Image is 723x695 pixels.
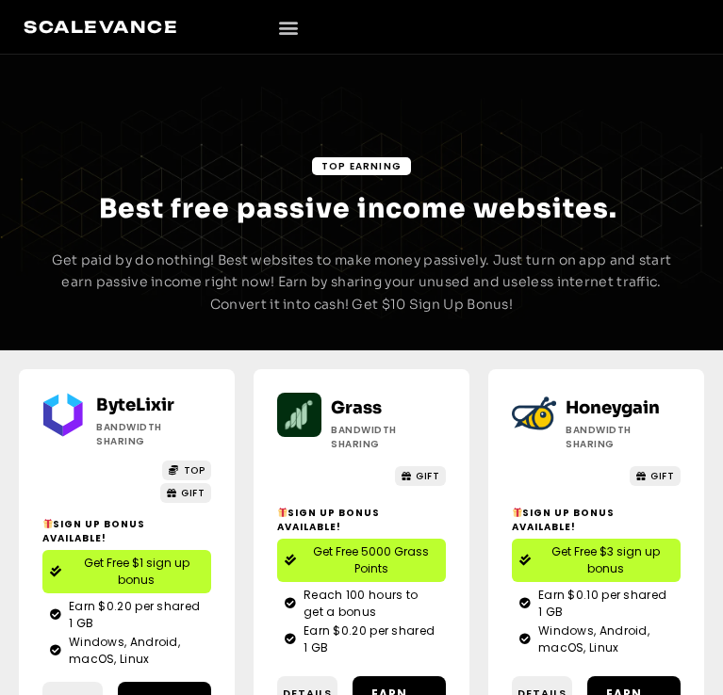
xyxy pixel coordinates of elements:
a: TOP [162,461,211,480]
span: GIFT [181,486,205,500]
a: TOP Earning [312,157,411,175]
a: GIFT [630,466,682,486]
span: GIFT [650,469,674,483]
span: Windows, Android, macOS, Linux [534,622,673,656]
span: Get Free $3 sign up bonus [538,543,673,577]
a: Grass [331,397,382,418]
span: Get Free $1 sign up bonus [69,555,204,589]
h2: Bandwidth Sharing [96,420,179,448]
div: Menu Toggle [272,11,304,42]
p: Get paid by do nothing! Best websites to make money passively. Just turn on app and start earn pa... [47,250,676,316]
span: Earn $0.20 per shared 1 GB [64,598,204,632]
span: Best free passive income websites. [99,192,617,225]
a: Get Free $3 sign up bonus [512,539,681,582]
span: GIFT [416,469,439,483]
span: Earn $0.20 per shared 1 GB [299,622,438,656]
img: 🎁 [43,519,53,528]
span: Reach 100 hours to get a bonus [299,587,438,621]
a: Scalevance [24,17,178,37]
a: Get Free 5000 Grass Points [277,539,446,582]
a: Honeygain [566,397,660,418]
h2: Bandwidth Sharing [331,423,414,451]
span: TOP Earning [321,159,402,173]
span: TOP [184,463,205,477]
span: Get Free 5000 Grass Points [304,543,438,577]
span: Earn $0.10 per shared 1 GB [534,587,673,621]
h2: Bandwidth Sharing [566,423,649,451]
a: Get Free $1 sign up bonus [42,550,211,593]
a: GIFT [160,483,212,503]
img: 🎁 [278,508,288,517]
span: Windows, Android, macOS, Linux [64,634,204,668]
img: 🎁 [513,508,522,517]
h2: Sign up bonus available! [512,506,681,534]
h2: Sign up bonus available! [42,517,211,545]
a: GIFT [395,466,447,486]
h2: Sign up bonus available! [277,506,446,534]
a: ByteLixir [96,395,174,415]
